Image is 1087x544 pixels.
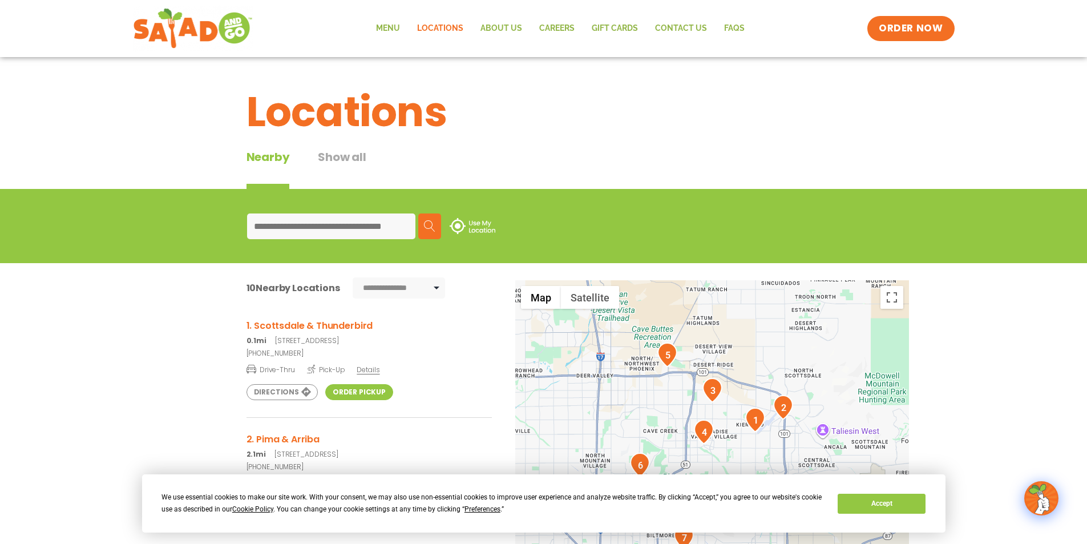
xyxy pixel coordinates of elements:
a: Careers [531,15,583,42]
nav: Menu [367,15,753,42]
a: Order Pickup [325,384,393,400]
div: 3 [702,378,722,402]
a: Drive-Thru Pick-Up Details [247,361,492,375]
a: FAQs [716,15,753,42]
span: ORDER NOW [879,22,943,35]
a: Locations [409,15,472,42]
div: 1 [745,408,765,432]
span: Drive-Thru [247,364,295,375]
a: 1. Scottsdale & Thunderbird 0.1mi[STREET_ADDRESS] [247,319,492,346]
button: Show all [318,148,366,189]
div: Tabbed content [247,148,395,189]
strong: 0.1mi [247,336,266,345]
h1: Locations [247,81,841,143]
div: 4 [694,420,714,444]
div: Nearby [247,148,290,189]
a: Menu [367,15,409,42]
span: Cookie Policy [232,505,273,513]
a: ORDER NOW [867,16,954,41]
button: Accept [838,494,926,514]
div: 2 [773,395,793,420]
span: Details [357,365,379,374]
div: Cookie Consent Prompt [142,474,945,533]
a: [PHONE_NUMBER] [247,462,492,472]
h3: 2. Pima & Arriba [247,432,492,446]
strong: 2.1mi [247,449,266,459]
button: Toggle fullscreen view [880,286,903,309]
a: 2. Pima & Arriba 2.1mi[STREET_ADDRESS] [247,432,492,460]
img: wpChatIcon [1025,482,1057,514]
span: Preferences [464,505,500,513]
a: About Us [472,15,531,42]
h3: 1. Scottsdale & Thunderbird [247,319,492,333]
img: use-location.svg [450,218,495,234]
img: search.svg [424,220,435,232]
div: 6 [630,453,650,477]
span: 10 [247,281,256,295]
div: Nearby Locations [247,281,340,295]
p: [STREET_ADDRESS] [247,336,492,346]
span: Pick-Up [307,364,345,375]
button: Show satellite imagery [561,286,619,309]
div: 5 [657,342,677,367]
a: GIFT CARDS [583,15,646,42]
a: Contact Us [646,15,716,42]
a: [PHONE_NUMBER] [247,348,492,358]
img: new-SAG-logo-768×292 [133,6,253,51]
button: Show street map [521,286,561,309]
p: [STREET_ADDRESS] [247,449,492,460]
div: We use essential cookies to make our site work. With your consent, we may also use non-essential ... [161,491,824,515]
a: Directions [247,384,318,400]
